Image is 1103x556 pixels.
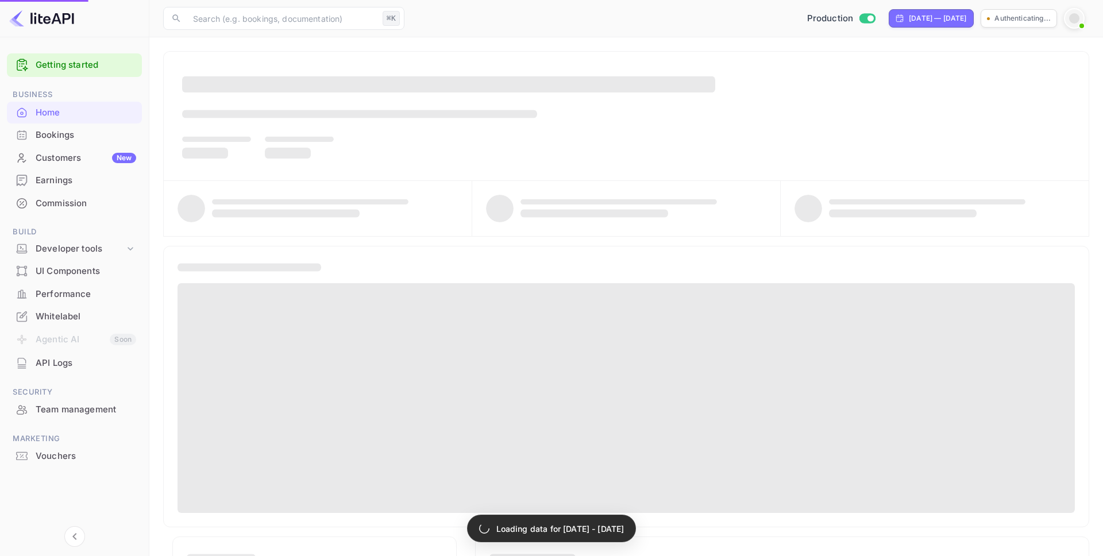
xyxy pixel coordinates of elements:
[36,129,136,142] div: Bookings
[36,106,136,119] div: Home
[909,13,966,24] div: [DATE] — [DATE]
[7,124,142,146] div: Bookings
[36,403,136,416] div: Team management
[7,399,142,420] a: Team management
[186,7,378,30] input: Search (e.g. bookings, documentation)
[36,357,136,370] div: API Logs
[7,102,142,123] a: Home
[7,283,142,304] a: Performance
[7,306,142,327] a: Whitelabel
[7,260,142,281] a: UI Components
[7,399,142,421] div: Team management
[7,124,142,145] a: Bookings
[7,147,142,168] a: CustomersNew
[7,260,142,283] div: UI Components
[36,242,125,256] div: Developer tools
[803,12,880,25] div: Switch to Sandbox mode
[7,88,142,101] span: Business
[994,13,1051,24] p: Authenticating...
[64,526,85,547] button: Collapse navigation
[112,153,136,163] div: New
[7,352,142,373] a: API Logs
[807,12,854,25] span: Production
[7,192,142,214] a: Commission
[36,450,136,463] div: Vouchers
[36,152,136,165] div: Customers
[7,283,142,306] div: Performance
[7,169,142,191] a: Earnings
[36,59,136,72] a: Getting started
[36,310,136,323] div: Whitelabel
[889,9,974,28] div: Click to change the date range period
[496,523,624,535] p: Loading data for [DATE] - [DATE]
[7,445,142,466] a: Vouchers
[7,433,142,445] span: Marketing
[7,226,142,238] span: Build
[7,102,142,124] div: Home
[7,306,142,328] div: Whitelabel
[36,288,136,301] div: Performance
[7,53,142,77] div: Getting started
[7,445,142,468] div: Vouchers
[36,174,136,187] div: Earnings
[7,147,142,169] div: CustomersNew
[9,9,74,28] img: LiteAPI logo
[7,169,142,192] div: Earnings
[36,197,136,210] div: Commission
[7,352,142,374] div: API Logs
[36,265,136,278] div: UI Components
[7,239,142,259] div: Developer tools
[383,11,400,26] div: ⌘K
[7,386,142,399] span: Security
[7,192,142,215] div: Commission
